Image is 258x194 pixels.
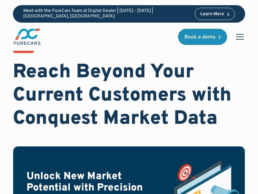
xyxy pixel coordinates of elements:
a: main [13,28,41,46]
p: Meet with the PureCars Team at Digital Dealer | [DATE] - [DATE] | [GEOGRAPHIC_DATA], [GEOGRAPHIC_... [23,8,190,19]
div: Book a demo [184,35,215,40]
a: Learn More [195,8,235,20]
div: Learn More [200,12,224,16]
h1: Reach Beyond Your Current Customers with Conquest Market Data [13,61,245,131]
a: Book a demo [178,29,227,45]
img: purecars logo [13,28,41,46]
div: menu [232,29,245,45]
